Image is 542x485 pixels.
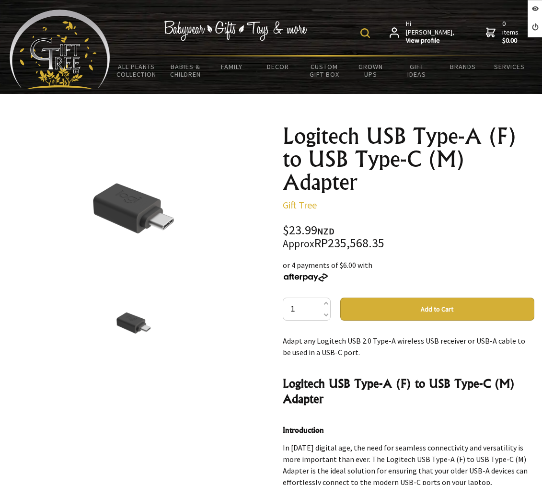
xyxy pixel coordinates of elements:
strong: Introduction [283,425,324,435]
span: NZD [317,226,334,237]
span: Hi [PERSON_NAME], [406,20,455,45]
img: product search [360,28,370,38]
img: Afterpay [283,273,329,282]
a: 0 items$0.00 [486,20,520,45]
a: Brands [440,57,486,77]
span: 0 items [502,19,520,45]
img: Logitech USB Type-A (F) to USB Type-C (M) Adapter [91,165,177,252]
img: Babyware - Gifts - Toys and more... [10,10,110,89]
a: Hi [PERSON_NAME],View profile [390,20,455,45]
small: Approx [283,237,314,250]
strong: View profile [406,36,455,45]
a: Gift Ideas [394,57,440,84]
a: Gift Tree [283,199,317,211]
a: Babies & Children [162,57,209,84]
button: Add to Cart [340,298,535,321]
div: $23.99 RP235,568.35 [283,224,535,250]
a: Decor [255,57,301,77]
div: or 4 payments of $6.00 with [283,259,535,282]
a: Services [486,57,533,77]
a: Grown Ups [347,57,394,84]
img: Babywear - Gifts - Toys & more [163,21,307,41]
a: Custom Gift Box [301,57,348,84]
a: All Plants Collection [110,57,162,84]
a: Family [209,57,255,77]
strong: $0.00 [502,36,520,45]
h1: Logitech USB Type-A (F) to USB Type-C (M) Adapter [283,125,535,194]
img: Logitech USB Type-A (F) to USB Type-C (M) Adapter [115,305,152,341]
strong: Logitech USB Type-A (F) to USB Type-C (M) Adapter [283,376,515,406]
